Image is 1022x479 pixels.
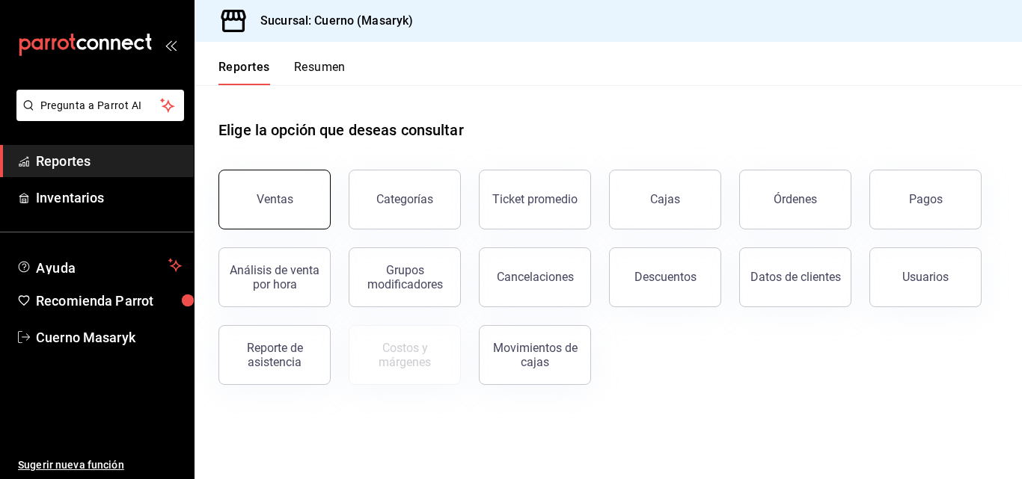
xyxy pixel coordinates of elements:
[349,247,461,307] button: Grupos modificadores
[165,39,177,51] button: open_drawer_menu
[909,192,943,206] div: Pagos
[10,108,184,124] a: Pregunta a Parrot AI
[218,119,464,141] h1: Elige la opción que deseas consultar
[479,247,591,307] button: Cancelaciones
[218,170,331,229] button: Ventas
[349,170,461,229] button: Categorías
[218,60,346,85] div: navigation tabs
[218,60,270,85] button: Reportes
[349,325,461,385] button: Contrata inventarios para ver este reporte
[36,188,182,208] span: Inventarios
[218,247,331,307] button: Análisis de venta por hora
[218,325,331,385] button: Reporte de asistencia
[228,263,321,291] div: Análisis de venta por hora
[609,247,721,307] button: Descuentos
[479,170,591,229] button: Ticket promedio
[294,60,346,85] button: Resumen
[40,98,161,114] span: Pregunta a Parrot AI
[228,341,321,369] div: Reporte de asistencia
[376,192,433,206] div: Categorías
[492,192,578,206] div: Ticket promedio
[257,192,293,206] div: Ventas
[650,191,681,208] div: Cajas
[774,192,817,206] div: Órdenes
[36,151,182,171] span: Reportes
[869,170,982,229] button: Pagos
[609,170,721,229] a: Cajas
[36,256,162,274] span: Ayuda
[739,170,851,229] button: Órdenes
[358,341,451,369] div: Costos y márgenes
[869,247,982,307] button: Usuarios
[16,90,184,121] button: Pregunta a Parrot AI
[358,263,451,291] div: Grupos modificadores
[248,12,413,30] h3: Sucursal: Cuerno (Masaryk)
[36,327,182,347] span: Cuerno Masaryk
[18,457,182,473] span: Sugerir nueva función
[739,247,851,307] button: Datos de clientes
[479,325,591,385] button: Movimientos de cajas
[750,270,841,284] div: Datos de clientes
[634,270,697,284] div: Descuentos
[497,270,574,284] div: Cancelaciones
[489,341,581,369] div: Movimientos de cajas
[902,270,949,284] div: Usuarios
[36,291,182,311] span: Recomienda Parrot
